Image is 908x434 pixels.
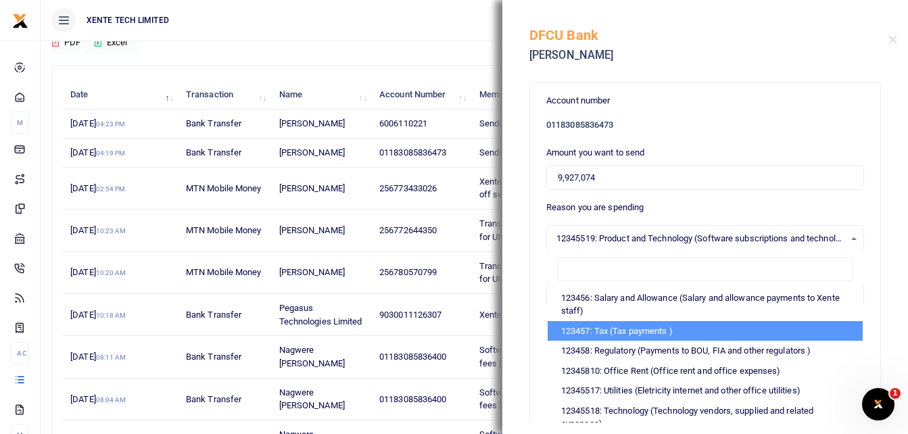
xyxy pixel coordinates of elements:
[83,31,139,54] button: Excel
[479,118,565,128] span: SendGrid subscription
[379,394,446,404] span: 01183085836400
[548,288,863,321] li: 123456: Salary and Allowance (Salary and allowance payments to Xente staff)
[279,225,345,235] span: [PERSON_NAME]
[890,388,901,399] span: 1
[70,267,126,277] span: [DATE]
[186,147,241,158] span: Bank Transfer
[186,225,262,235] span: MTN Mobile Money
[548,361,863,381] li: 12345810: Office Rent (Office rent and office expenses)
[271,80,372,110] th: Name: activate to sort column ascending
[529,27,888,43] h5: DFCU Bank
[479,218,560,242] span: Transport facilitation for UNCDF meeting
[81,14,174,26] span: XENTE TECH LIMITED
[379,225,437,235] span: 256772644350
[70,394,126,404] span: [DATE]
[548,401,863,434] li: 12345518: Technology (Technology vendors, supplied and related expenses)
[862,388,894,420] iframe: Intercom live chat
[279,147,345,158] span: [PERSON_NAME]
[96,269,126,276] small: 10:20 AM
[186,183,262,193] span: MTN Mobile Money
[556,232,844,245] span: 12345519: Product and Technology (Software subscriptions and technology costs)
[70,352,126,362] span: [DATE]
[70,118,125,128] span: [DATE]
[379,352,446,362] span: 01183085836400
[11,112,29,134] li: M
[51,31,81,54] button: PDF
[178,80,272,110] th: Transaction: activate to sort column ascending
[546,146,644,160] label: Amount you want to send
[479,261,560,285] span: Transport facilitation for UNCDF meeting
[479,176,566,200] span: Xente Lite project kick off session with OAC
[546,281,864,307] input: Enter Reason
[70,147,125,158] span: [DATE]
[186,267,262,277] span: MTN Mobile Money
[11,342,29,364] li: Ac
[70,225,126,235] span: [DATE]
[546,262,647,276] label: Memo for this transaction
[479,345,565,368] span: Software Consultancy fees [DATE]
[471,80,574,110] th: Memo: activate to sort column ascending
[379,267,437,277] span: 256780570799
[379,118,427,128] span: 6006110221
[479,387,565,411] span: Software Consultancy fees [DATE]
[546,337,864,352] h4: Such as invoices, receipts, notes
[186,118,241,128] span: Bank Transfer
[279,303,362,327] span: Pegasus Technologies Limited
[529,49,888,62] h5: [PERSON_NAME]
[186,394,241,404] span: Bank Transfer
[96,185,126,193] small: 02:54 PM
[96,120,126,128] small: 04:23 PM
[379,183,437,193] span: 256773433026
[546,94,610,107] label: Account number
[546,165,864,191] input: UGX
[379,310,441,320] span: 9030011126307
[279,345,345,368] span: Nagwere [PERSON_NAME]
[548,381,863,401] li: 12345517: Utilities (Eletricity internet and other office utilities)
[479,310,552,320] span: Xente SMS Credits
[12,13,28,29] img: logo-small
[70,183,125,193] span: [DATE]
[479,147,565,158] span: SendGrid subscription
[546,201,644,214] label: Reason you are spending
[96,149,126,157] small: 04:19 PM
[372,80,472,110] th: Account Number: activate to sort column ascending
[186,352,241,362] span: Bank Transfer
[279,387,345,411] span: Nagwere [PERSON_NAME]
[96,354,126,361] small: 08:11 AM
[279,183,345,193] span: [PERSON_NAME]
[63,80,178,110] th: Date: activate to sort column descending
[548,341,863,361] li: 123458: Regulatory (Payments to BOU, FIA and other regulators )
[546,120,864,130] h6: 01183085836473
[96,312,126,319] small: 10:18 AM
[548,321,863,341] li: 123457: Tax (Tax payments )
[888,35,897,44] button: Close
[186,310,241,320] span: Bank Transfer
[12,15,28,25] a: logo-small logo-large logo-large
[96,227,126,235] small: 10:23 AM
[279,267,345,277] span: [PERSON_NAME]
[96,396,126,404] small: 08:04 AM
[546,322,864,337] h4: Add supporting Documents
[279,118,345,128] span: [PERSON_NAME]
[70,310,126,320] span: [DATE]
[379,147,446,158] span: 01183085836473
